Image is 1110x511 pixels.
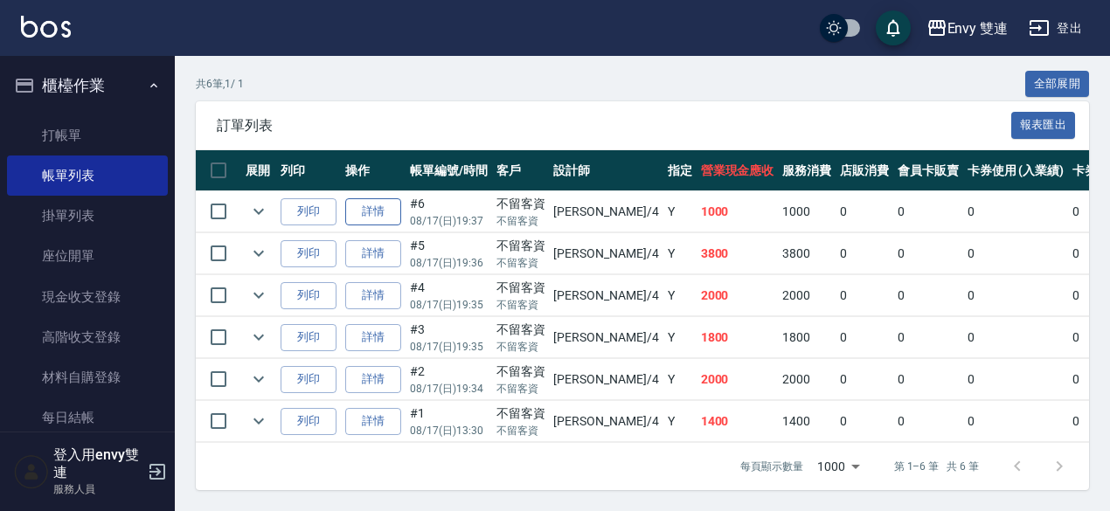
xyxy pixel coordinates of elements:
p: 08/17 (日) 19:36 [410,255,488,271]
button: expand row [246,324,272,350]
td: #3 [406,317,492,358]
button: expand row [246,366,272,392]
th: 客戶 [492,150,550,191]
a: 詳情 [345,366,401,393]
div: Envy 雙連 [947,17,1009,39]
td: 0 [963,317,1069,358]
button: 列印 [281,240,336,267]
td: 0 [893,401,963,442]
button: 列印 [281,198,336,225]
div: 不留客資 [496,195,545,213]
td: 0 [963,233,1069,274]
td: #2 [406,359,492,400]
td: 3800 [778,233,836,274]
div: 不留客資 [496,237,545,255]
th: 營業現金應收 [697,150,779,191]
p: 08/17 (日) 19:37 [410,213,488,229]
td: Y [663,275,697,316]
td: #4 [406,275,492,316]
td: 0 [836,191,893,232]
a: 座位開單 [7,236,168,276]
td: 0 [893,275,963,316]
button: 列印 [281,408,336,435]
a: 現金收支登錄 [7,277,168,317]
a: 打帳單 [7,115,168,155]
td: [PERSON_NAME] /4 [549,191,663,232]
th: 店販消費 [836,150,893,191]
h5: 登入用envy雙連 [53,446,142,481]
p: 不留客資 [496,297,545,313]
td: 0 [893,317,963,358]
button: 列印 [281,366,336,393]
a: 詳情 [345,240,401,267]
td: #6 [406,191,492,232]
p: 不留客資 [496,423,545,438]
p: 每頁顯示數量 [740,459,803,474]
td: 0 [963,275,1069,316]
td: 1000 [778,191,836,232]
p: 不留客資 [496,381,545,397]
td: 0 [963,359,1069,400]
td: #1 [406,401,492,442]
p: 共 6 筆, 1 / 1 [196,76,244,92]
a: 帳單列表 [7,155,168,196]
button: 登出 [1022,12,1089,45]
p: 服務人員 [53,481,142,497]
th: 設計師 [549,150,663,191]
td: Y [663,191,697,232]
td: 0 [836,233,893,274]
p: 第 1–6 筆 共 6 筆 [894,459,979,474]
button: Envy 雙連 [919,10,1016,46]
td: 0 [836,275,893,316]
a: 每日結帳 [7,397,168,438]
td: [PERSON_NAME] /4 [549,275,663,316]
button: expand row [246,240,272,266]
td: 1000 [697,191,779,232]
a: 報表匯出 [1011,116,1076,133]
img: Logo [21,16,71,38]
td: 1400 [697,401,779,442]
div: 不留客資 [496,363,545,381]
p: 08/17 (日) 13:30 [410,423,488,438]
td: Y [663,233,697,274]
a: 詳情 [345,408,401,435]
span: 訂單列表 [217,117,1011,135]
td: 1800 [697,317,779,358]
a: 詳情 [345,282,401,309]
td: 2000 [697,359,779,400]
div: 1000 [810,443,866,490]
img: Person [14,454,49,489]
td: 1800 [778,317,836,358]
td: 2000 [697,275,779,316]
td: 0 [963,401,1069,442]
p: 不留客資 [496,213,545,229]
a: 詳情 [345,198,401,225]
button: 櫃檯作業 [7,63,168,108]
button: expand row [246,198,272,224]
button: 列印 [281,282,336,309]
td: 0 [836,401,893,442]
td: 0 [963,191,1069,232]
th: 列印 [276,150,341,191]
button: 全部展開 [1025,71,1090,98]
th: 操作 [341,150,406,191]
td: 0 [836,359,893,400]
p: 不留客資 [496,339,545,355]
td: [PERSON_NAME] /4 [549,233,663,274]
a: 詳情 [345,324,401,351]
td: #5 [406,233,492,274]
a: 掛單列表 [7,196,168,236]
td: Y [663,401,697,442]
td: 0 [836,317,893,358]
td: 2000 [778,275,836,316]
p: 08/17 (日) 19:35 [410,339,488,355]
th: 帳單編號/時間 [406,150,492,191]
div: 不留客資 [496,279,545,297]
button: expand row [246,282,272,308]
button: expand row [246,408,272,434]
button: 報表匯出 [1011,112,1076,139]
td: 0 [893,233,963,274]
div: 不留客資 [496,321,545,339]
td: 0 [893,359,963,400]
button: save [876,10,911,45]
